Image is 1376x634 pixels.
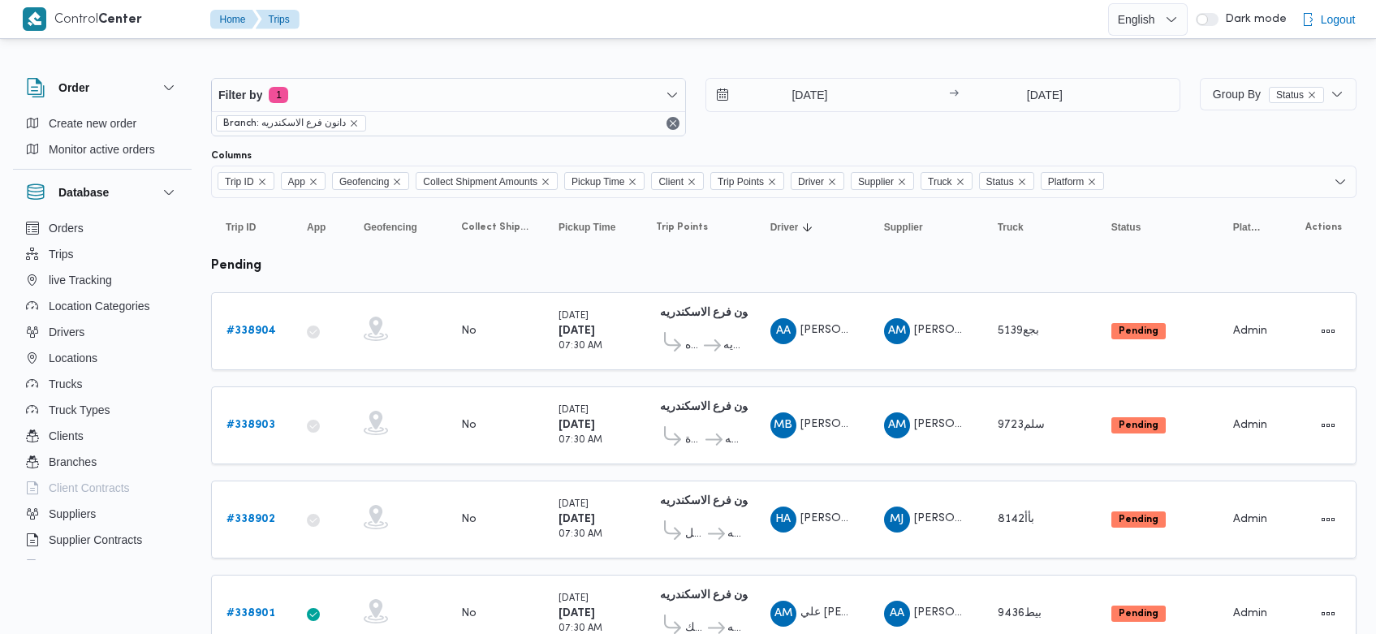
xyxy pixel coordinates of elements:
b: [DATE] [559,608,595,619]
small: [DATE] [559,312,589,321]
b: # 338901 [226,608,275,619]
span: Branches [49,452,97,472]
span: Geofencing [332,172,409,190]
button: Actions [1315,412,1341,438]
button: Orders [19,215,185,241]
span: [PERSON_NAME] [914,419,1007,429]
b: دانون فرع الاسكندريه [660,590,759,601]
b: Pending [1119,326,1158,336]
b: Center [98,14,142,26]
div: Hanei Aihab Sbhai Abadalazaiaz Ibrahem [770,507,796,533]
small: 07:30 AM [559,436,602,445]
button: App [300,214,341,240]
button: Actions [1315,601,1341,627]
div: Ali Mustfi Ali Muhammad Radhwan [770,601,796,627]
button: Truck [991,214,1089,240]
span: Admin [1233,326,1267,336]
div: No [461,606,477,621]
span: Admin [1233,608,1267,619]
button: Filter by1 active filters [212,79,685,111]
span: قسم المنتزة [685,430,703,450]
span: Monitor active orders [49,140,155,159]
button: Pickup Time [552,214,633,240]
label: Columns [211,149,252,162]
span: Pickup Time [572,173,624,191]
button: Order [26,78,179,97]
span: Platform [1041,172,1105,190]
span: AM [888,412,906,438]
button: remove selected entity [1307,90,1317,100]
button: Remove Pickup Time from selection in this group [628,177,637,187]
span: Dark mode [1219,13,1287,26]
small: 07:30 AM [559,342,602,351]
b: دانون فرع الاسكندريه [660,402,759,412]
button: Trip ID [219,214,284,240]
b: [DATE] [559,326,595,336]
span: Admin [1233,420,1267,430]
h3: Database [58,183,109,202]
div: Ahmad Muhammad Wsal Alshrqaoi [884,412,910,438]
span: Actions [1305,221,1342,234]
button: DriverSorted in descending order [764,214,861,240]
div: Mustfi Bkar Abadalamuaatai Hassan [770,412,796,438]
span: Truck [998,221,1024,234]
span: Location Categories [49,296,150,316]
a: #338904 [226,321,276,341]
button: Supplier Contracts [19,527,185,553]
span: MJ [890,507,904,533]
span: AM [774,601,792,627]
div: Amaro Muhammad Muhammad Yousf [884,318,910,344]
span: Branch: دانون فرع الاسكندريه [216,115,366,132]
span: Trip Points [710,172,784,190]
button: Remove Geofencing from selection in this group [392,177,402,187]
span: Trip Points [656,221,708,234]
button: Devices [19,553,185,579]
span: قسم ثان الرمل [685,524,705,544]
span: Branch: دانون فرع الاسكندريه [223,116,346,131]
span: دانون فرع الاسكندريه [725,430,741,450]
button: Remove Trip ID from selection in this group [257,177,267,187]
span: App [288,173,305,191]
span: Trip Points [718,173,764,191]
span: Client [651,172,704,190]
button: Clients [19,423,185,449]
span: Status [986,173,1014,191]
button: Group ByStatusremove selected entity [1200,78,1357,110]
button: Trucks [19,371,185,397]
button: Remove [663,114,683,133]
span: [PERSON_NAME][DATE] بسيوني [914,513,1081,524]
span: Collect Shipment Amounts [416,172,558,190]
span: 1 active filters [269,87,288,103]
span: Devices [49,556,89,576]
a: #338903 [226,416,275,435]
span: Create new order [49,114,136,133]
button: Actions [1315,507,1341,533]
div: No [461,418,477,433]
span: Client [658,173,684,191]
span: Pending [1111,417,1166,433]
div: Muhammad Jmuaah Dsaoqai Bsaioni [884,507,910,533]
span: AM [888,318,906,344]
span: Drivers [49,322,84,342]
button: Truck Types [19,397,185,423]
b: Pending [1119,609,1158,619]
button: Create new order [19,110,185,136]
b: دانون فرع الاسكندريه [660,496,759,507]
button: Remove Status from selection in this group [1017,177,1027,187]
span: Driver [791,172,844,190]
button: Client Contracts [19,475,185,501]
b: [DATE] [559,514,595,524]
span: دانون فرع الاسكندريه [723,336,740,356]
button: Trips [256,10,300,29]
span: Group By Status [1213,88,1324,101]
a: #338902 [226,510,275,529]
button: Branches [19,449,185,475]
div: Ahmad Aihab Muhammad Yousf RIshd [770,318,796,344]
button: Supplier [878,214,975,240]
button: Remove Client from selection in this group [687,177,697,187]
span: App [281,172,326,190]
span: HA [775,507,791,533]
span: Admin [1233,514,1267,524]
b: # 338902 [226,514,275,524]
span: Locations [49,348,97,368]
